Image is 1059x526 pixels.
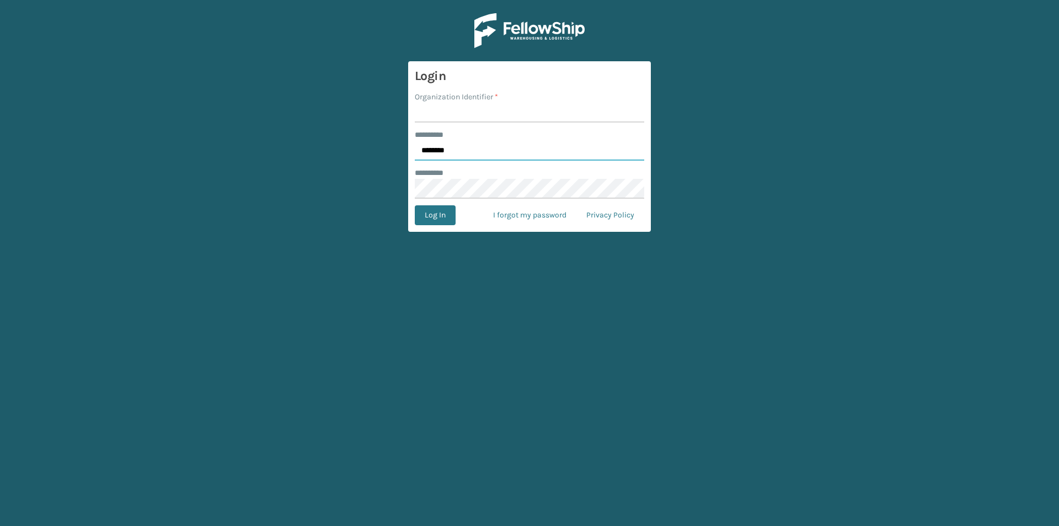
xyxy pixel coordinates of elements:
[415,205,456,225] button: Log In
[576,205,644,225] a: Privacy Policy
[474,13,585,48] img: Logo
[483,205,576,225] a: I forgot my password
[415,68,644,84] h3: Login
[415,91,498,103] label: Organization Identifier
